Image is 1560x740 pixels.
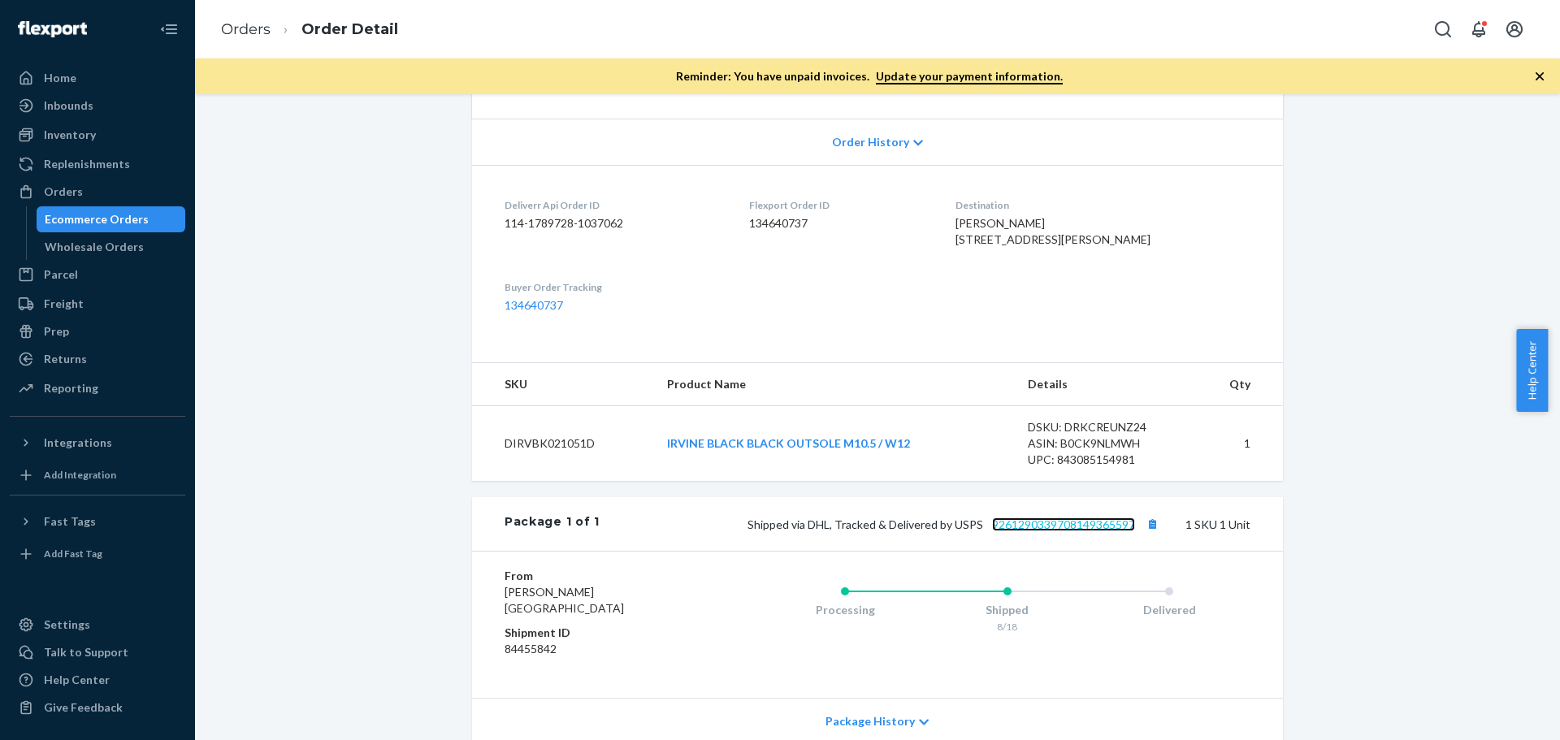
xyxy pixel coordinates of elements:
a: Settings [10,612,185,638]
button: Give Feedback [10,695,185,721]
dt: Destination [955,198,1250,212]
a: IRVINE BLACK BLACK OUTSOLE M10.5 / W12 [667,436,910,450]
div: Shipped [926,602,1089,618]
a: Wholesale Orders [37,234,186,260]
a: Inbounds [10,93,185,119]
span: Shipped via DHL, Tracked & Delivered by USPS [747,517,1163,531]
a: Inventory [10,122,185,148]
div: Wholesale Orders [45,239,144,255]
dt: Flexport Order ID [749,198,929,212]
div: Integrations [44,435,112,451]
th: SKU [472,363,654,406]
a: 134640737 [505,298,563,312]
div: 8/18 [926,620,1089,634]
dt: Shipment ID [505,625,699,641]
td: 1 [1194,406,1283,482]
a: Prep [10,318,185,344]
div: DSKU: DRKCREUNZ24 [1028,419,1181,435]
dd: 114-1789728-1037062 [505,215,723,232]
div: Orders [44,184,83,200]
a: Replenishments [10,151,185,177]
a: Add Integration [10,462,185,488]
button: Open notifications [1462,13,1495,45]
dd: 134640737 [749,215,929,232]
dt: Buyer Order Tracking [505,280,723,294]
span: [PERSON_NAME][GEOGRAPHIC_DATA] [505,585,624,615]
div: Talk to Support [44,644,128,660]
a: Home [10,65,185,91]
div: Freight [44,296,84,312]
span: [PERSON_NAME] [STREET_ADDRESS][PERSON_NAME] [955,216,1150,246]
td: DIRVBK021051D [472,406,654,482]
div: Returns [44,351,87,367]
button: Open account menu [1498,13,1531,45]
a: Parcel [10,262,185,288]
div: Inbounds [44,97,93,114]
a: Orders [10,179,185,205]
a: Reporting [10,375,185,401]
div: Settings [44,617,90,633]
a: Update your payment information. [876,69,1063,84]
span: Order History [832,134,909,150]
a: Ecommerce Orders [37,206,186,232]
p: Reminder: You have unpaid invoices. [676,68,1063,84]
th: Product Name [654,363,1015,406]
a: Freight [10,291,185,317]
div: Reporting [44,380,98,396]
a: Talk to Support [10,639,185,665]
ol: breadcrumbs [208,6,411,54]
dd: 84455842 [505,641,699,657]
div: Parcel [44,266,78,283]
button: Fast Tags [10,508,185,534]
a: Help Center [10,667,185,693]
div: UPC: 843085154981 [1028,452,1181,468]
button: Open Search Box [1427,13,1459,45]
div: Processing [764,602,926,618]
div: Help Center [44,672,110,688]
a: Returns [10,346,185,372]
dt: From [505,568,699,584]
div: Fast Tags [44,513,96,530]
div: Replenishments [44,156,130,172]
a: Orders [221,20,271,38]
div: ASIN: B0CK9NLMWH [1028,435,1181,452]
a: Add Fast Tag [10,541,185,567]
button: Copy tracking number [1142,513,1163,534]
dt: Deliverr Api Order ID [505,198,723,212]
a: Order Detail [301,20,398,38]
th: Qty [1194,363,1283,406]
button: Close Navigation [153,13,185,45]
div: 1 SKU 1 Unit [600,513,1250,534]
a: 9261290339708149365597 [992,517,1135,531]
div: Prep [44,323,69,340]
div: Give Feedback [44,699,123,716]
div: Add Fast Tag [44,547,102,560]
button: Integrations [10,430,185,456]
div: Home [44,70,76,86]
div: Ecommerce Orders [45,211,149,227]
div: Inventory [44,127,96,143]
div: Delivered [1088,602,1250,618]
div: Package 1 of 1 [505,513,600,534]
span: Package History [825,713,915,729]
button: Help Center [1516,329,1548,412]
img: Flexport logo [18,21,87,37]
div: Add Integration [44,468,116,482]
th: Details [1015,363,1194,406]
